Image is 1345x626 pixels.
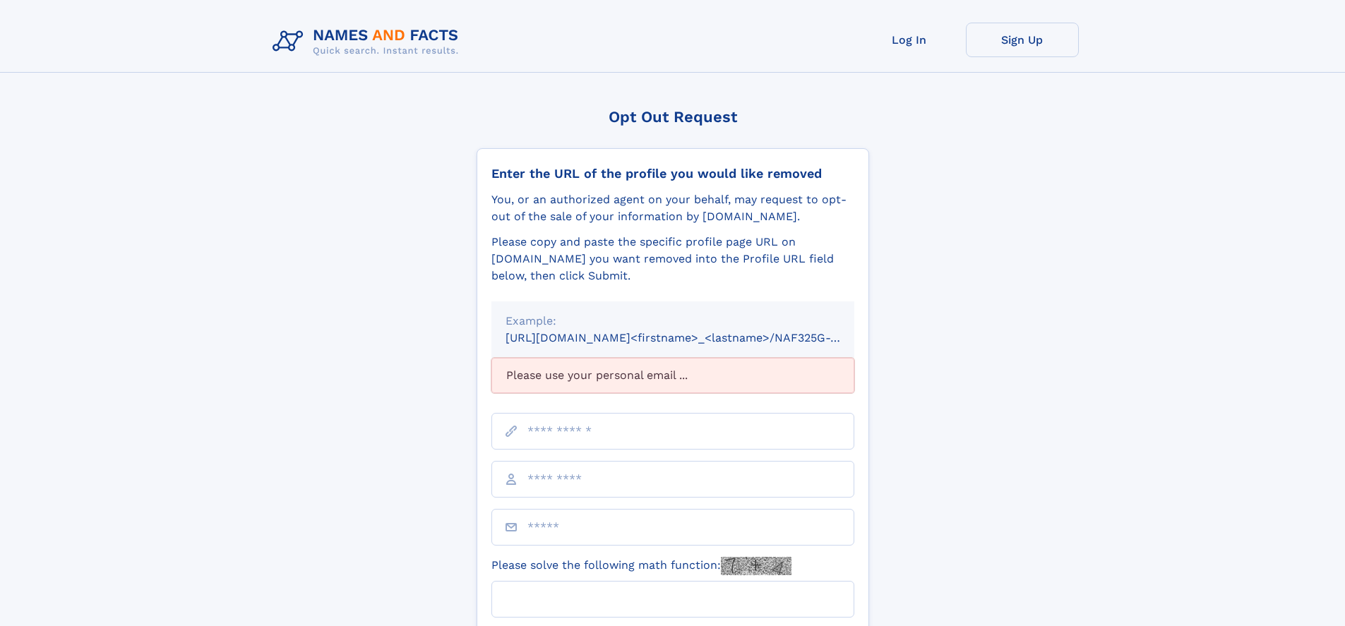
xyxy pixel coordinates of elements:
small: [URL][DOMAIN_NAME]<firstname>_<lastname>/NAF325G-xxxxxxxx [506,331,881,344]
div: Enter the URL of the profile you would like removed [491,166,854,181]
div: Please copy and paste the specific profile page URL on [DOMAIN_NAME] you want removed into the Pr... [491,234,854,284]
div: You, or an authorized agent on your behalf, may request to opt-out of the sale of your informatio... [491,191,854,225]
div: Example: [506,313,840,330]
div: Opt Out Request [477,108,869,126]
a: Log In [853,23,966,57]
label: Please solve the following math function: [491,557,791,575]
img: Logo Names and Facts [267,23,470,61]
a: Sign Up [966,23,1079,57]
div: Please use your personal email ... [491,358,854,393]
